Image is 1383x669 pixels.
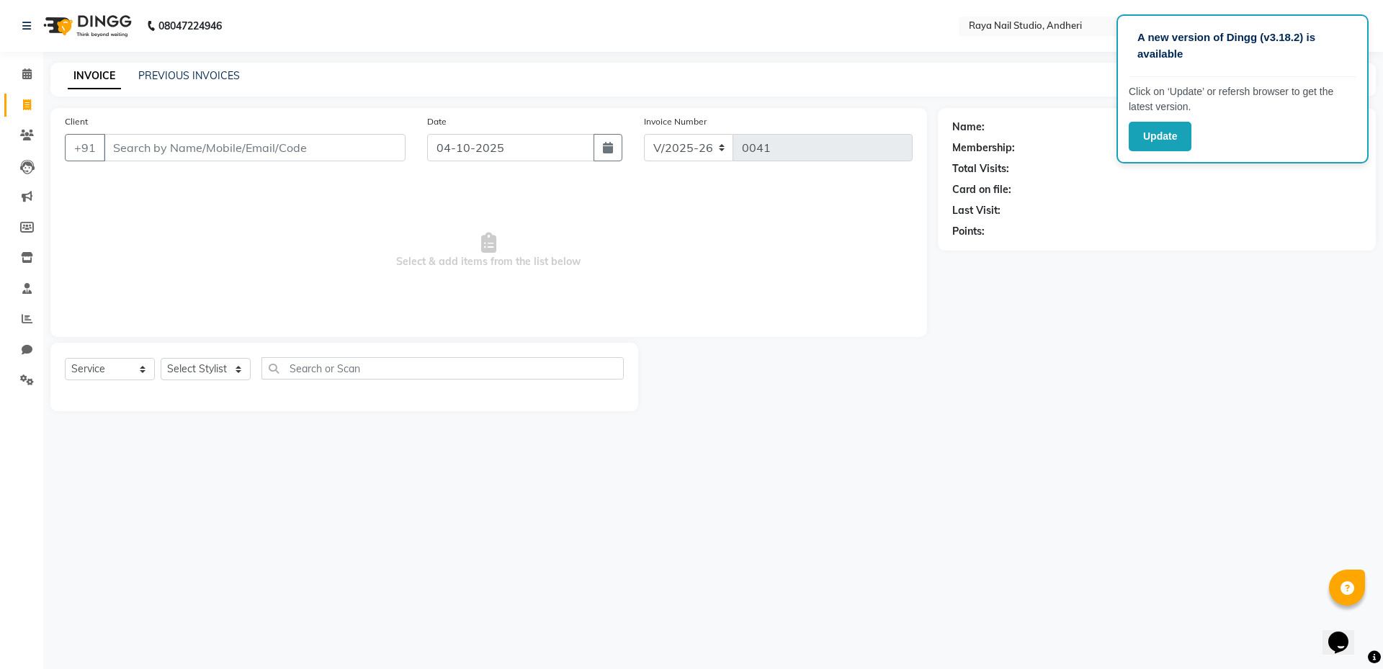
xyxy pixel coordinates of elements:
a: PREVIOUS INVOICES [138,69,240,82]
img: logo [37,6,135,46]
input: Search by Name/Mobile/Email/Code [104,134,406,161]
div: Total Visits: [952,161,1009,176]
label: Date [427,115,447,128]
div: Membership: [952,140,1015,156]
button: Update [1129,122,1191,151]
b: 08047224946 [158,6,222,46]
iframe: chat widget [1322,611,1369,655]
a: INVOICE [68,63,121,89]
div: Card on file: [952,182,1011,197]
div: Name: [952,120,985,135]
label: Client [65,115,88,128]
span: Select & add items from the list below [65,179,913,323]
button: +91 [65,134,105,161]
input: Search or Scan [261,357,624,380]
div: Last Visit: [952,203,1001,218]
p: Click on ‘Update’ or refersh browser to get the latest version. [1129,84,1356,115]
div: Points: [952,224,985,239]
p: A new version of Dingg (v3.18.2) is available [1137,30,1348,62]
label: Invoice Number [644,115,707,128]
